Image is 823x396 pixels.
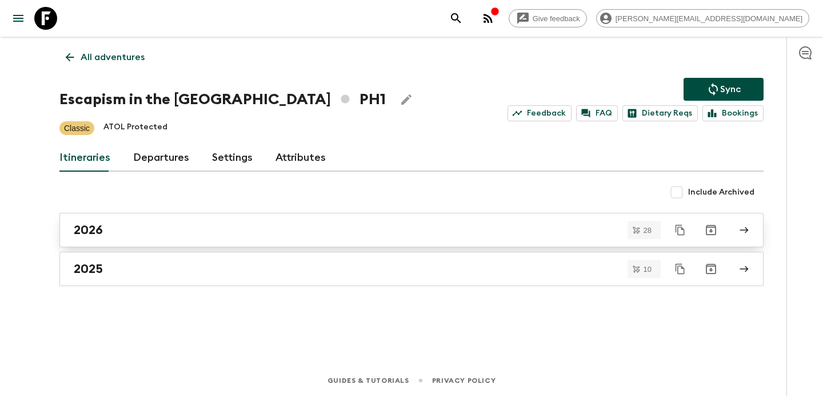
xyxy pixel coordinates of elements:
[509,9,587,27] a: Give feedback
[700,258,722,280] button: Archive
[576,105,618,121] a: FAQ
[596,9,809,27] div: [PERSON_NAME][EMAIL_ADDRESS][DOMAIN_NAME]
[637,266,658,273] span: 10
[622,105,698,121] a: Dietary Reqs
[688,187,754,198] span: Include Archived
[702,105,764,121] a: Bookings
[700,219,722,241] button: Archive
[7,7,30,30] button: menu
[133,144,189,172] a: Departures
[74,262,103,276] h2: 2025
[432,374,496,387] a: Privacy Policy
[508,105,572,121] a: Feedback
[670,220,690,240] button: Duplicate
[720,82,741,96] p: Sync
[526,14,586,23] span: Give feedback
[59,213,764,247] a: 2026
[81,50,145,64] p: All adventures
[395,88,418,111] button: Edit Adventure Title
[670,259,690,279] button: Duplicate
[59,252,764,286] a: 2025
[275,144,326,172] a: Attributes
[59,88,386,111] h1: Escapism in the [GEOGRAPHIC_DATA] PH1
[609,14,809,23] span: [PERSON_NAME][EMAIL_ADDRESS][DOMAIN_NAME]
[684,78,764,101] button: Sync adventure departures to the booking engine
[59,144,110,172] a: Itineraries
[445,7,468,30] button: search adventures
[212,144,253,172] a: Settings
[59,46,151,69] a: All adventures
[74,223,103,237] h2: 2026
[637,227,658,234] span: 28
[103,121,167,135] p: ATOL Protected
[64,122,90,134] p: Classic
[327,374,409,387] a: Guides & Tutorials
